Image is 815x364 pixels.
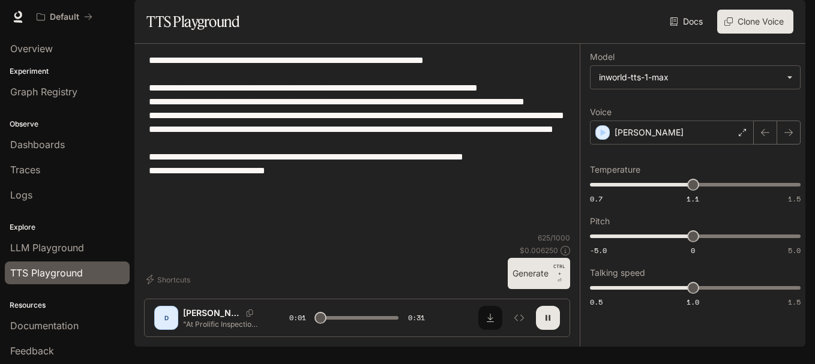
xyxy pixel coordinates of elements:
div: inworld-tts-1-max [591,66,800,89]
p: [PERSON_NAME] [615,127,684,139]
span: -5.0 [590,245,607,255]
p: Pitch [590,217,610,225]
span: 0:01 [289,312,306,324]
p: Model [590,53,615,61]
span: 1.5 [788,297,801,307]
div: inworld-tts-1-max [599,71,781,83]
span: 1.5 [788,194,801,204]
span: 5.0 [788,245,801,255]
button: All workspaces [31,5,98,29]
button: Copy Voice ID [241,309,258,317]
div: D [157,308,176,327]
p: CTRL + [553,263,565,277]
span: 1.1 [687,194,699,204]
p: Voice [590,108,612,116]
span: 0:31 [408,312,425,324]
button: Shortcuts [144,270,195,289]
button: Download audio [478,306,502,330]
p: Talking speed [590,269,645,277]
span: 0 [691,245,695,255]
h1: TTS Playground [146,10,239,34]
p: Temperature [590,166,640,174]
button: GenerateCTRL +⏎ [508,258,570,289]
button: Clone Voice [717,10,793,34]
p: "At Prolific Inspection, we go beyond the surface to give you peace of mind. Our Termite Inspecti... [183,319,260,329]
span: 0.5 [590,297,603,307]
p: Default [50,12,79,22]
span: 1.0 [687,297,699,307]
a: Docs [667,10,708,34]
p: [PERSON_NAME] [183,307,241,319]
span: 0.7 [590,194,603,204]
p: ⏎ [553,263,565,284]
button: Inspect [507,306,531,330]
